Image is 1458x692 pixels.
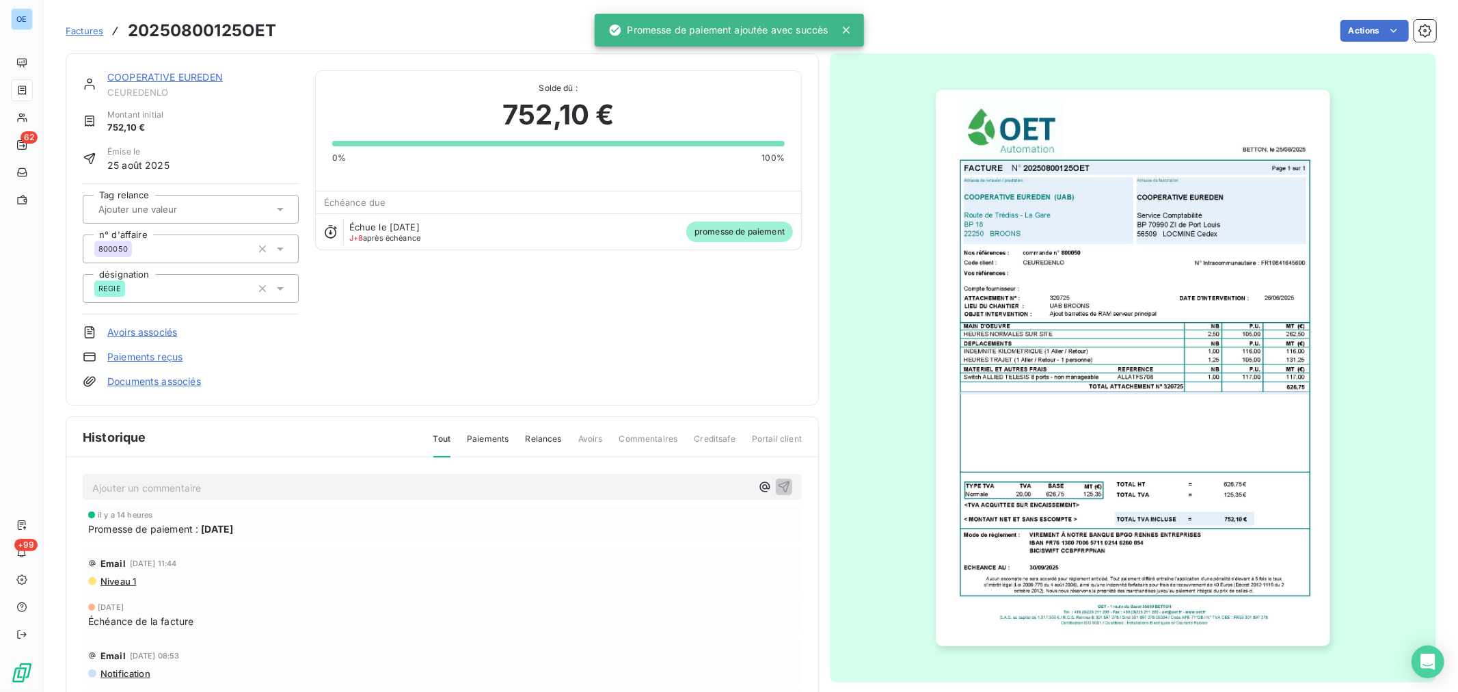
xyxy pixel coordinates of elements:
[99,668,150,679] span: Notification
[98,511,152,519] span: il y a 14 heures
[130,652,180,660] span: [DATE] 08:53
[608,18,828,42] div: Promesse de paiement ajoutée avec succès
[619,433,678,456] span: Commentaires
[128,18,276,43] h3: 20250800125OET
[752,433,802,456] span: Portail client
[100,558,126,569] span: Email
[99,576,136,587] span: Niveau 1
[686,222,793,242] span: promesse de paiement
[332,82,785,94] span: Solde dû :
[14,539,38,551] span: +99
[761,152,785,164] span: 100%
[98,284,121,293] span: REGIE
[107,350,183,364] a: Paiements reçus
[349,233,363,243] span: J+8
[21,131,38,144] span: 62
[66,25,103,36] span: Factures
[130,559,177,568] span: [DATE] 11:44
[525,433,561,456] span: Relances
[349,222,420,232] span: Échue le [DATE]
[98,245,128,253] span: 800050
[83,428,146,447] span: Historique
[100,650,126,661] span: Email
[107,146,170,158] span: Émise le
[332,152,346,164] span: 0%
[467,433,509,456] span: Paiements
[11,8,33,30] div: OE
[694,433,735,456] span: Creditsafe
[1412,646,1444,678] div: Open Intercom Messenger
[88,522,198,536] span: Promesse de paiement :
[349,234,421,242] span: après échéance
[107,375,201,388] a: Documents associés
[107,158,170,172] span: 25 août 2025
[107,109,163,121] span: Montant initial
[107,121,163,135] span: 752,10 €
[107,87,299,98] span: CEUREDENLO
[324,197,386,208] span: Échéance due
[98,603,124,611] span: [DATE]
[66,24,103,38] a: Factures
[11,662,33,684] img: Logo LeanPay
[88,614,193,628] span: Échéance de la facture
[107,325,177,339] a: Avoirs associés
[1340,20,1409,42] button: Actions
[201,522,233,536] span: [DATE]
[433,433,451,457] span: Tout
[97,203,234,215] input: Ajouter une valeur
[936,90,1329,646] img: invoice_thumbnail
[578,433,603,456] span: Avoirs
[107,71,223,83] a: COOPERATIVE EUREDEN
[502,94,614,135] span: 752,10 €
